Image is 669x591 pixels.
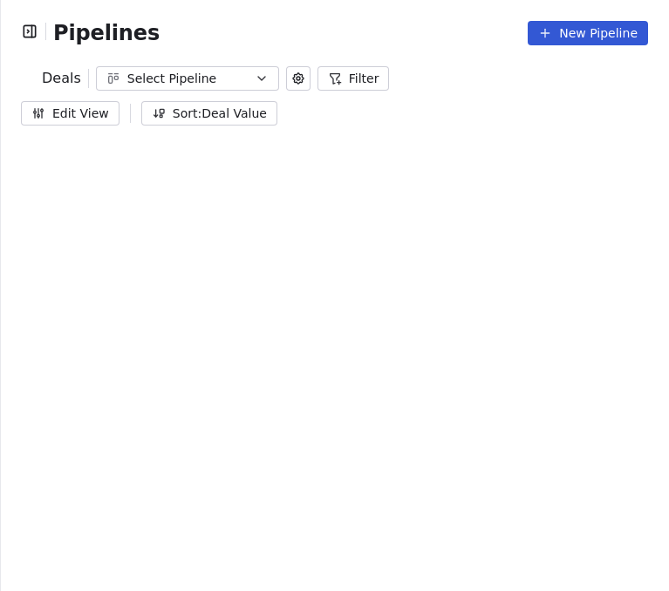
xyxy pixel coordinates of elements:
[127,70,248,88] div: Select Pipeline
[21,101,119,126] button: Edit View
[528,21,648,45] button: New Pipeline
[141,101,277,126] button: Sort: Deal Value
[53,21,160,45] span: Pipelines
[317,66,390,91] button: Filter
[42,68,81,89] span: Deals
